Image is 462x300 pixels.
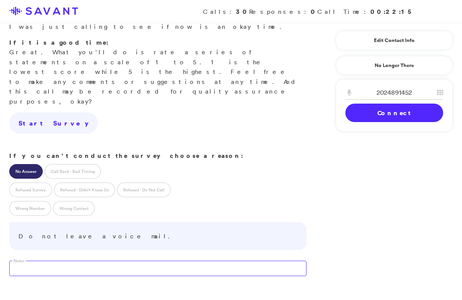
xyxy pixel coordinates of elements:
[12,258,26,264] label: Notes
[9,164,43,179] label: No Answer
[54,183,115,197] label: Refused - Didn't Know Us
[9,112,98,134] a: Start Survey
[370,7,414,16] strong: 00:22:15
[45,164,101,179] label: Call Back - Bad Timing
[9,183,52,197] label: Refused Survey
[117,183,171,197] label: Refused - Do Not Call
[9,38,109,47] strong: If it is a good time:
[311,7,317,16] strong: 0
[345,104,443,122] a: Connect
[18,231,297,241] p: Do not leave a voice mail.
[9,38,306,107] p: Great. What you'll do is rate a series of statements on a scale of 1 to 5. 1 is the lowest score ...
[53,201,95,216] label: Wrong Contact
[336,56,453,75] a: No Longer There
[9,201,51,216] label: Wrong Number
[9,151,243,160] strong: If you can't conduct the survey choose a reason:
[236,7,249,16] strong: 30
[345,34,443,47] a: Edit Contact Info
